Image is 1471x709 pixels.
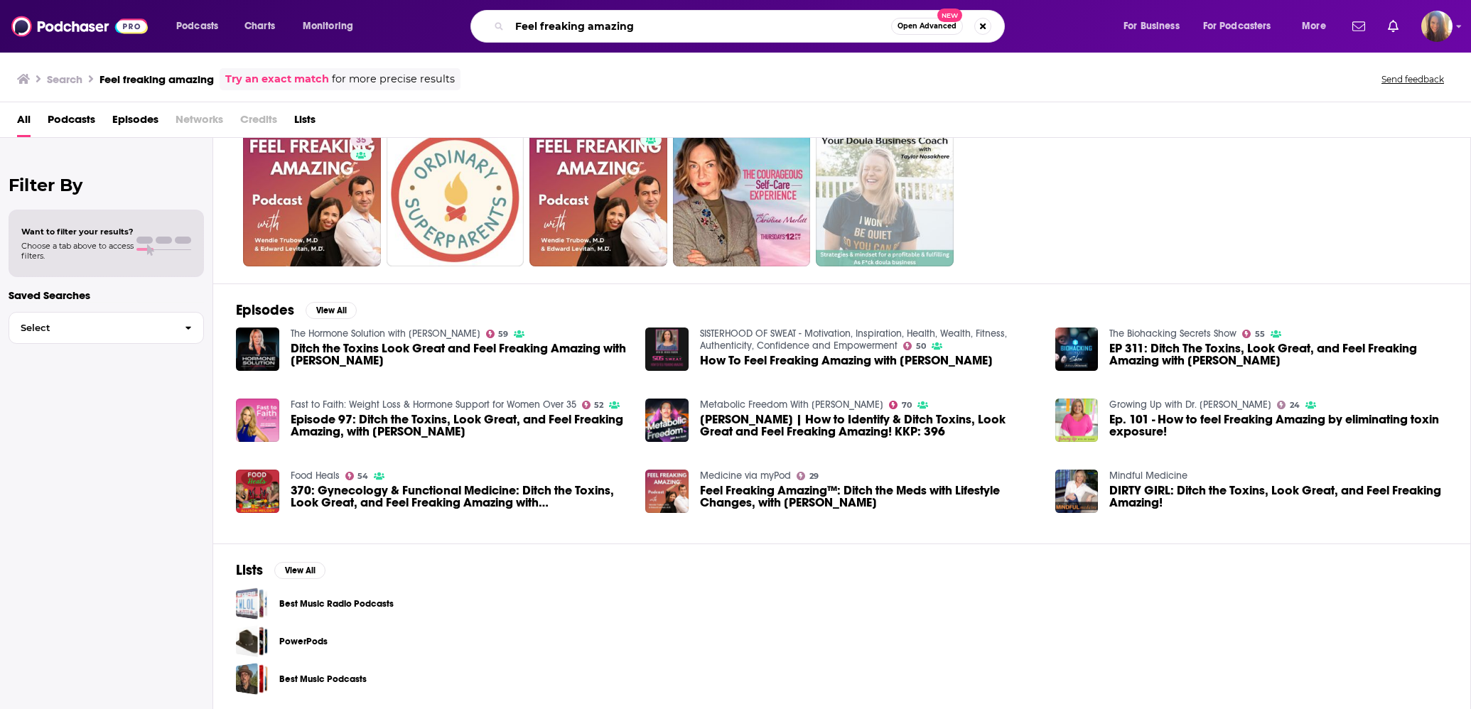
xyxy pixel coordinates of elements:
[916,343,926,350] span: 50
[236,470,279,513] img: 370: Gynecology & Functional Medicine: Ditch the Toxins, Look Great, and Feel Freaking Amazing wi...
[1292,15,1344,38] button: open menu
[700,413,1038,438] span: [PERSON_NAME] | How to Identify & Ditch Toxins, Look Great and Feel Freaking Amazing! KKP: 396
[243,129,381,266] a: 35
[9,288,204,302] p: Saved Searches
[48,108,95,137] a: Podcasts
[1055,328,1099,371] img: EP 311: Ditch The Toxins, Look Great, and Feel Freaking Amazing with Dr. Wendie Trubow
[1382,14,1404,38] a: Show notifications dropdown
[797,472,819,480] a: 29
[294,108,316,137] span: Lists
[293,15,372,38] button: open menu
[903,342,926,350] a: 50
[306,302,357,319] button: View All
[9,175,204,195] h2: Filter By
[498,331,508,337] span: 59
[1114,15,1197,38] button: open menu
[47,72,82,86] h3: Search
[236,328,279,371] img: Ditch the Toxins Look Great and Feel Freaking Amazing with Dr. Wendy Trubow
[235,15,284,38] a: Charts
[1194,15,1292,38] button: open menu
[700,399,883,411] a: Metabolic Freedom With Ben Azadi
[582,401,604,409] a: 52
[112,108,158,137] a: Episodes
[1421,11,1453,42] img: User Profile
[244,16,275,36] span: Charts
[1255,331,1265,337] span: 55
[1109,485,1448,509] a: DIRTY GIRL: Ditch the Toxins, Look Great, and Feel Freaking Amazing!
[240,108,277,137] span: Credits
[291,485,629,509] a: 370: Gynecology & Functional Medicine: Ditch the Toxins, Look Great, and Feel Freaking Amazing wi...
[1055,470,1099,513] img: DIRTY GIRL: Ditch the Toxins, Look Great, and Feel Freaking Amazing!
[510,15,891,38] input: Search podcasts, credits, & more...
[1109,413,1448,438] a: Ep. 101 - How to feel Freaking Amazing by eliminating toxin exposure!
[350,134,372,146] a: 35
[700,485,1038,509] a: Feel Freaking Amazing™: Ditch the Meds with Lifestyle Changes, with Dr. Robert Lufkin
[891,18,963,35] button: Open AdvancedNew
[809,473,819,480] span: 29
[889,401,912,409] a: 70
[937,9,963,22] span: New
[21,227,134,237] span: Want to filter your results?
[291,399,576,411] a: Fast to Faith: Weight Loss & Hormone Support for Women Over 35
[486,330,509,338] a: 59
[1421,11,1453,42] span: Logged in as AHartman333
[291,342,629,367] a: Ditch the Toxins Look Great and Feel Freaking Amazing with Dr. Wendy Trubow
[645,470,689,513] a: Feel Freaking Amazing™: Ditch the Meds with Lifestyle Changes, with Dr. Robert Lufkin
[1109,342,1448,367] a: EP 311: Ditch The Toxins, Look Great, and Feel Freaking Amazing with Dr. Wendie Trubow
[291,328,480,340] a: The Hormone Solution with Karen Martel
[279,596,394,612] a: Best Music Radio Podcasts
[291,470,340,482] a: Food Heals
[236,561,263,579] h2: Lists
[1377,73,1448,85] button: Send feedback
[236,301,294,319] h2: Episodes
[1109,399,1271,411] a: Growing Up with Dr. Sarah
[700,470,791,482] a: Medicine via myPod
[700,354,993,367] a: How To Feel Freaking Amazing with Dr. Wendie Trubow
[700,328,1007,352] a: SISTERHOOD OF SWEAT - Motivation, Inspiration, Health, Wealth, Fitness, Authenticity, Confidence ...
[9,323,173,332] span: Select
[279,634,328,649] a: PowerPods
[645,399,689,442] img: Dr Wendie Trubow | How to Identify & Ditch Toxins, Look Great and Feel Freaking Amazing! KKP: 396
[236,663,268,695] a: Best Music Podcasts
[645,328,689,371] img: How To Feel Freaking Amazing with Dr. Wendie Trubow
[1242,330,1265,338] a: 55
[11,13,148,40] img: Podchaser - Follow, Share and Rate Podcasts
[1124,16,1180,36] span: For Business
[1055,399,1099,442] img: Ep. 101 - How to feel Freaking Amazing by eliminating toxin exposure!
[236,625,268,657] a: PowerPods
[236,399,279,442] img: Episode 97: Ditch the Toxins, Look Great, and Feel Freaking Amazing, with Dr. Wendie Trubow
[279,671,367,687] a: Best Music Podcasts
[332,71,455,87] span: for more precise results
[303,16,353,36] span: Monitoring
[1109,328,1236,340] a: The Biohacking Secrets Show
[356,134,366,148] span: 35
[17,108,31,137] a: All
[700,354,993,367] span: How To Feel Freaking Amazing with [PERSON_NAME]
[1302,16,1326,36] span: More
[1277,401,1300,409] a: 24
[176,16,218,36] span: Podcasts
[236,301,357,319] a: EpisodesView All
[357,473,368,480] span: 54
[236,561,325,579] a: ListsView All
[99,72,214,86] h3: Feel freaking amazing
[291,342,629,367] span: Ditch the Toxins Look Great and Feel Freaking Amazing with [PERSON_NAME]
[291,413,629,438] span: Episode 97: Ditch the Toxins, Look Great, and Feel Freaking Amazing, with [PERSON_NAME]
[166,15,237,38] button: open menu
[1347,14,1371,38] a: Show notifications dropdown
[594,402,603,408] span: 52
[236,588,268,619] a: Best Music Radio Podcasts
